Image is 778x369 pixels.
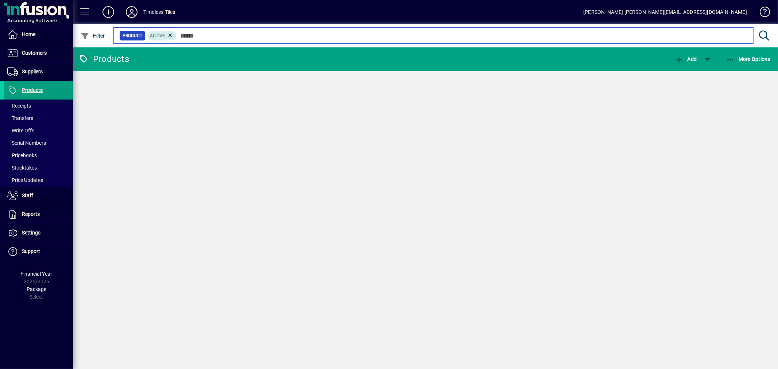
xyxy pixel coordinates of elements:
[4,26,73,44] a: Home
[4,187,73,205] a: Staff
[120,5,143,19] button: Profile
[22,31,35,37] span: Home
[27,286,46,292] span: Package
[4,112,73,124] a: Transfers
[22,230,40,236] span: Settings
[4,242,73,261] a: Support
[4,162,73,174] a: Stocktakes
[7,128,34,133] span: Write Offs
[754,1,769,25] a: Knowledge Base
[97,5,120,19] button: Add
[22,50,47,56] span: Customers
[78,53,129,65] div: Products
[4,205,73,224] a: Reports
[7,152,37,158] span: Pricebooks
[22,69,43,74] span: Suppliers
[673,53,698,66] button: Add
[21,271,53,277] span: Financial Year
[22,248,40,254] span: Support
[7,140,46,146] span: Serial Numbers
[81,33,105,39] span: Filter
[7,165,37,171] span: Stocktakes
[724,53,773,66] button: More Options
[150,33,165,38] span: Active
[4,137,73,149] a: Serial Numbers
[4,174,73,186] a: Price Updates
[4,44,73,62] a: Customers
[143,6,175,18] div: Timeless Tiles
[7,103,31,109] span: Receipts
[22,87,43,93] span: Products
[675,56,697,62] span: Add
[22,193,33,198] span: Staff
[4,149,73,162] a: Pricebooks
[4,63,73,81] a: Suppliers
[79,29,107,42] button: Filter
[123,32,142,39] span: Product
[583,6,747,18] div: [PERSON_NAME] [PERSON_NAME][EMAIL_ADDRESS][DOMAIN_NAME]
[4,224,73,242] a: Settings
[4,100,73,112] a: Receipts
[726,56,771,62] span: More Options
[7,115,33,121] span: Transfers
[147,31,177,40] mat-chip: Activation Status: Active
[22,211,40,217] span: Reports
[7,177,43,183] span: Price Updates
[4,124,73,137] a: Write Offs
